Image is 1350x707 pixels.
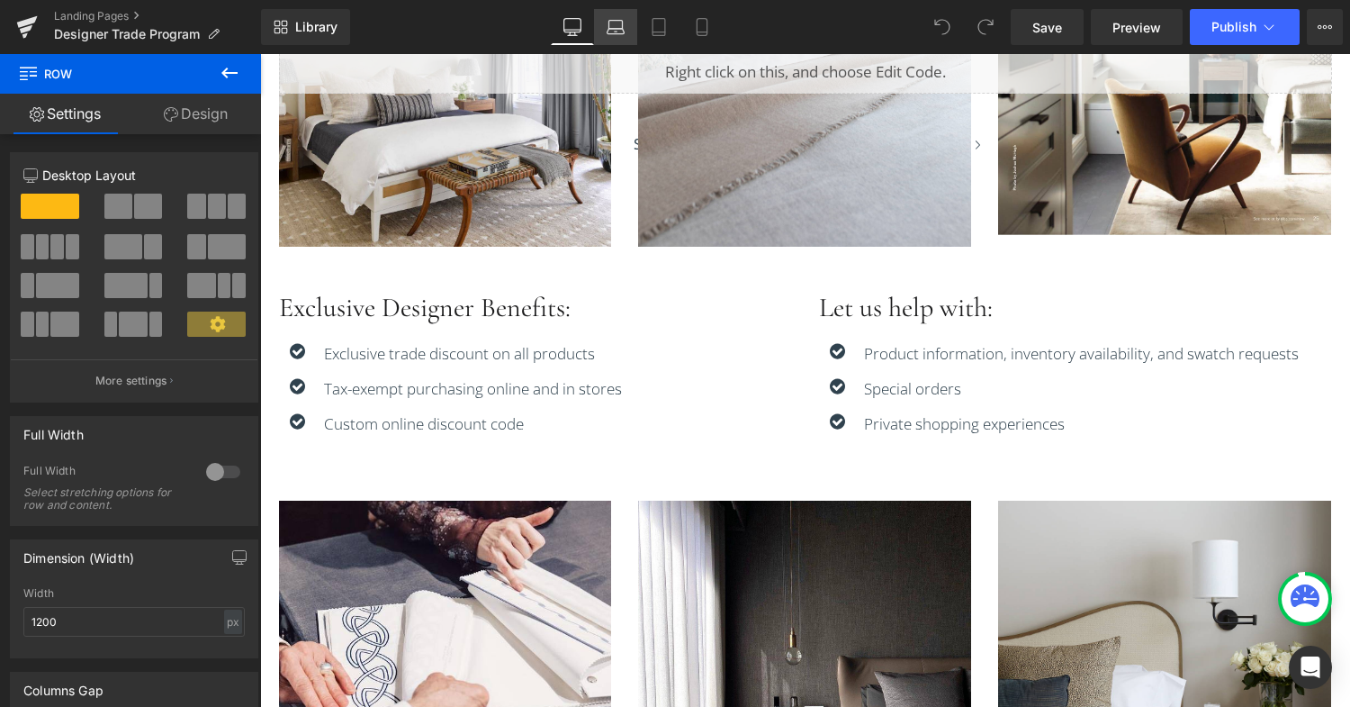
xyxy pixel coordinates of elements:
[54,27,200,41] span: Designer Trade Program
[64,287,362,312] p: Exclusive trade discount on all products
[967,9,1003,45] button: Redo
[23,673,103,698] div: Columns Gap
[1032,18,1062,37] span: Save
[604,322,1039,347] p: Special orders
[18,54,198,94] span: Row
[23,607,245,637] input: auto
[1190,9,1300,45] button: Publish
[95,373,167,389] p: More settings
[23,540,134,566] div: Dimension (Width)
[594,9,637,45] a: Laptop
[64,358,362,382] p: Custom online discount code
[23,464,188,483] div: Full Width
[23,486,185,512] div: Select stretching options for row and content.
[1307,9,1343,45] button: More
[551,9,594,45] a: Desktop
[1211,20,1256,34] span: Publish
[1112,18,1161,37] span: Preview
[637,9,680,45] a: Tablet
[64,322,362,347] p: Tax-exempt purchasing online and in stores
[23,587,245,600] div: Width
[295,19,337,35] span: Library
[604,358,1039,382] p: Private shopping experiences
[261,9,350,45] a: New Library
[19,247,532,260] h1: Exclusive Designer Benefits:
[680,9,724,45] a: Mobile
[224,610,242,634] div: px
[23,417,84,442] div: Full Width
[23,166,245,185] p: Desktop Layout
[1091,9,1183,45] a: Preview
[604,287,1039,312] p: Product information, inventory availability, and swatch requests
[559,247,1072,260] h1: Let us help with:
[924,9,960,45] button: Undo
[54,9,261,23] a: Landing Pages
[11,359,257,402] button: More settings
[130,94,261,134] a: Design
[1289,646,1332,689] div: Open Intercom Messenger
